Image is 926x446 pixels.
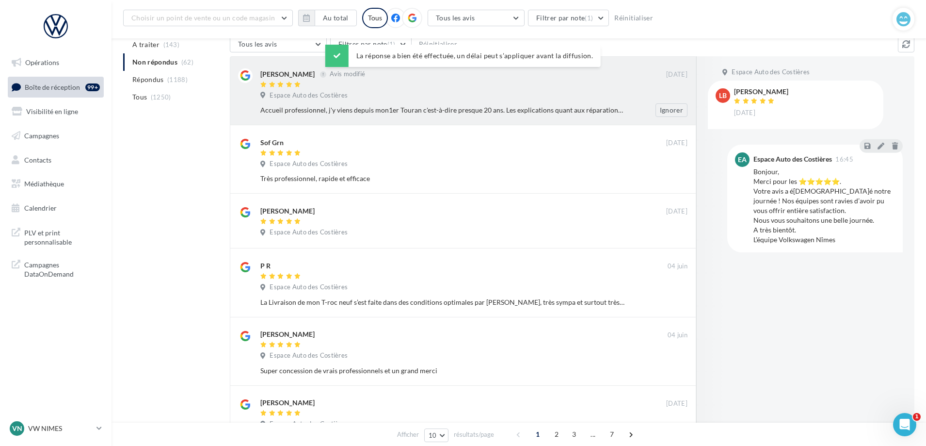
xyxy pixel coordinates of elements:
[893,413,916,436] iframe: Intercom live chat
[734,88,788,95] div: [PERSON_NAME]
[668,331,687,340] span: 04 juin
[6,222,106,251] a: PLV et print personnalisable
[604,427,620,442] span: 7
[666,399,687,408] span: [DATE]
[260,206,315,216] div: [PERSON_NAME]
[230,36,327,52] button: Tous les avis
[6,174,106,194] a: Médiathèque
[270,420,348,429] span: Espace Auto des Costières
[585,427,601,442] span: ...
[668,262,687,271] span: 04 juin
[260,105,624,115] div: Accueil professionnel, j'y viens depuis mon1er Touran c'est-à-dire presque 20 ans. Les explicatio...
[585,14,593,22] span: (1)
[530,427,545,442] span: 1
[666,207,687,216] span: [DATE]
[85,83,100,91] div: 99+
[151,93,171,101] span: (1250)
[454,430,494,439] span: résultats/page
[270,160,348,168] span: Espace Auto des Costières
[666,139,687,148] span: [DATE]
[325,45,601,67] div: La réponse a bien été effectuée, un délai peut s’appliquer avant la diffusion.
[260,138,284,148] div: Sof Grn
[24,132,59,140] span: Campagnes
[270,228,348,237] span: Espace Auto des Costières
[260,398,315,408] div: [PERSON_NAME]
[6,77,106,98] a: Boîte de réception99+
[6,254,106,283] a: Campagnes DataOnDemand
[270,91,348,100] span: Espace Auto des Costières
[25,58,59,66] span: Opérations
[12,424,22,433] span: VN
[270,283,348,292] span: Espace Auto des Costières
[655,103,687,117] button: Ignorer
[260,261,271,271] div: P R
[132,40,160,50] span: A traiter
[429,431,437,439] span: 10
[28,424,93,433] p: VW NIMES
[753,156,832,163] div: Espace Auto des Costières
[424,429,449,442] button: 10
[132,92,147,102] span: Tous
[163,41,180,49] span: (143)
[415,38,462,50] button: Réinitialiser
[666,70,687,79] span: [DATE]
[26,107,78,116] span: Visibilité en ligne
[24,155,51,164] span: Contacts
[528,10,609,26] button: Filtrer par note(1)
[24,180,64,188] span: Médiathèque
[238,40,277,48] span: Tous les avis
[362,8,388,28] div: Tous
[330,70,365,78] span: Avis modifié
[25,83,80,91] span: Boîte de réception
[428,10,525,26] button: Tous les avis
[6,150,106,170] a: Contacts
[123,10,293,26] button: Choisir un point de vente ou un code magasin
[167,76,188,83] span: (1188)
[270,351,348,360] span: Espace Auto des Costières
[6,126,106,146] a: Campagnes
[753,167,895,245] div: Bonjour, Merci pour les ⭐⭐⭐⭐⭐. Votre avis a é[DEMOGRAPHIC_DATA]é notre journée ! Nos équipes sont...
[566,427,582,442] span: 3
[24,226,100,247] span: PLV et print personnalisable
[397,430,419,439] span: Afficher
[298,10,357,26] button: Au total
[835,156,853,163] span: 16:45
[732,68,810,77] span: Espace Auto des Costières
[610,12,657,24] button: Réinitialiser
[738,155,747,165] span: EA
[6,52,106,73] a: Opérations
[6,101,106,122] a: Visibilité en ligne
[131,14,275,22] span: Choisir un point de vente ou un code magasin
[24,258,100,279] span: Campagnes DataOnDemand
[260,297,624,307] div: La Livraison de mon T-roc neuf s’est faite dans des conditions optimales par [PERSON_NAME], très ...
[315,10,357,26] button: Au total
[260,174,624,183] div: Très professionnel, rapide et efficace
[719,91,727,100] span: LB
[132,75,164,84] span: Répondus
[734,109,755,117] span: [DATE]
[549,427,564,442] span: 2
[260,330,315,339] div: [PERSON_NAME]
[6,198,106,218] a: Calendrier
[387,40,396,48] span: (1)
[436,14,475,22] span: Tous les avis
[913,413,921,421] span: 1
[260,69,315,79] div: [PERSON_NAME]
[24,204,57,212] span: Calendrier
[8,419,104,438] a: VN VW NIMES
[260,366,624,376] div: Super concession de vrais professionnels et un grand merci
